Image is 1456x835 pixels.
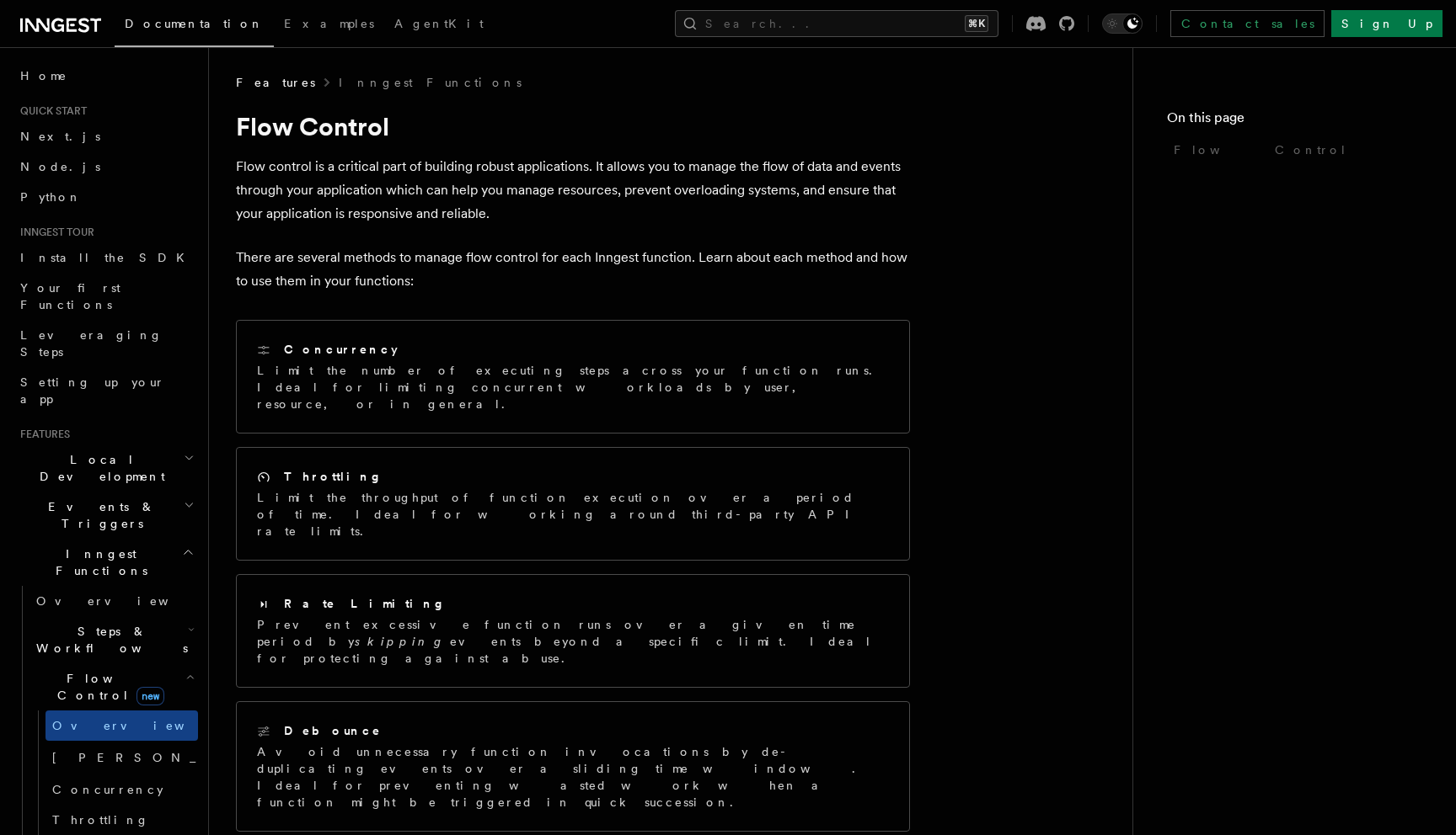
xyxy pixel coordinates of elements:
span: Inngest tour [13,226,94,239]
h2: Throttling [284,468,383,485]
a: Install the SDK [13,242,198,273]
span: Overview [36,594,210,608]
p: Flow control is a critical part of building robust applications. It allows you to manage the flow... [236,155,910,226]
span: Events & Triggers [13,498,184,532]
p: Limit the throughput of function execution over a period of time. Ideal for working around third-... [257,489,889,540]
a: Overview [29,586,198,616]
a: Next.js [13,121,198,152]
span: Features [236,74,315,91]
a: Overview [45,710,198,741]
span: Python [20,190,82,204]
button: Toggle dark mode [1102,13,1143,34]
button: Local Development [13,444,198,492]
span: [PERSON_NAME] [52,751,299,764]
em: skipping [355,635,450,648]
button: Inngest Functions [13,539,198,586]
a: Documentation [115,5,274,47]
a: Setting up your app [13,367,198,414]
span: Setting up your app [20,375,165,406]
a: Contact sales [1170,10,1325,37]
a: Python [13,182,198,212]
a: Examples [274,5,384,45]
span: Leveraging Steps [20,328,163,359]
a: Sign Up [1331,10,1443,37]
h4: On this page [1167,108,1422,135]
a: Home [13,61,198,91]
a: AgentKit [384,5,494,45]
p: Avoid unnecessary function invocations by de-duplicating events over a sliding time window. Ideal... [257,743,889,811]
h2: Rate Limiting [284,595,446,612]
a: Node.js [13,152,198,182]
h2: Concurrency [284,341,398,358]
span: AgentKit [394,17,484,30]
span: Features [13,428,70,441]
button: Steps & Workflows [29,616,198,663]
span: Documentation [125,17,264,30]
button: Search...⌘K [675,10,998,37]
a: Inngest Functions [339,74,522,91]
a: ConcurrencyLimit the number of executing steps across your function runs. Ideal for limiting conc... [236,320,910,433]
a: Flow Control [1167,135,1422,165]
span: Local Development [13,451,184,485]
span: Home [20,67,67,84]
p: Prevent excessive function runs over a given time period by events beyond a specific limit. Ideal... [257,616,889,667]
a: Rate LimitingPrevent excessive function runs over a given time period byskippingevents beyond a s... [236,574,910,688]
button: Flow Controlnew [29,663,198,710]
a: Concurrency [45,774,198,805]
span: Examples [284,17,374,30]
span: Node.js [20,160,100,173]
span: Next.js [20,130,100,143]
span: Flow Control [1174,141,1347,158]
button: Events & Triggers [13,492,198,539]
p: Limit the number of executing steps across your function runs. Ideal for limiting concurrent work... [257,362,889,412]
kbd: ⌘K [965,15,988,32]
span: Quick start [13,104,87,118]
span: Install the SDK [20,251,195,264]
span: Inngest Functions [13,545,182,579]
a: Throttling [45,805,198,835]
span: Your first Functions [20,281,120,311]
a: ThrottlingLimit the throughput of function execution over a period of time. Ideal for working aro... [236,447,910,561]
a: Leveraging Steps [13,320,198,367]
a: Your first Functions [13,273,198,320]
span: new [136,687,164,705]
span: Concurrency [52,783,163,796]
h2: Debounce [284,722,382,739]
span: Overview [52,719,226,732]
h1: Flow Control [236,111,910,141]
span: Throttling [52,813,149,827]
a: DebounceAvoid unnecessary function invocations by de-duplicating events over a sliding time windo... [236,701,910,832]
span: Flow Control [29,670,185,704]
a: [PERSON_NAME] [45,741,198,774]
span: Steps & Workflows [29,623,188,657]
p: There are several methods to manage flow control for each Inngest function. Learn about each meth... [236,246,910,293]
